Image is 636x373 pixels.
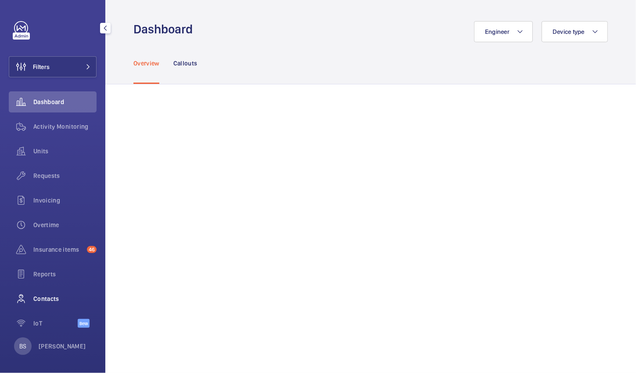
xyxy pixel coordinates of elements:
button: Filters [9,56,97,77]
span: Units [33,147,97,156]
p: [PERSON_NAME] [39,342,86,351]
span: Activity Monitoring [33,122,97,131]
h1: Dashboard [133,21,198,37]
span: IoT [33,319,78,328]
span: Beta [78,319,90,328]
span: Invoicing [33,196,97,205]
p: BS [19,342,26,351]
span: 46 [87,246,97,253]
span: Insurance items [33,245,83,254]
span: Device type [553,28,585,35]
p: Callouts [173,59,198,68]
span: Dashboard [33,98,97,106]
span: Reports [33,270,97,279]
button: Engineer [474,21,533,42]
span: Requests [33,171,97,180]
button: Device type [542,21,608,42]
span: Filters [33,62,50,71]
span: Contacts [33,294,97,303]
span: Engineer [485,28,510,35]
p: Overview [133,59,159,68]
span: Overtime [33,221,97,229]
